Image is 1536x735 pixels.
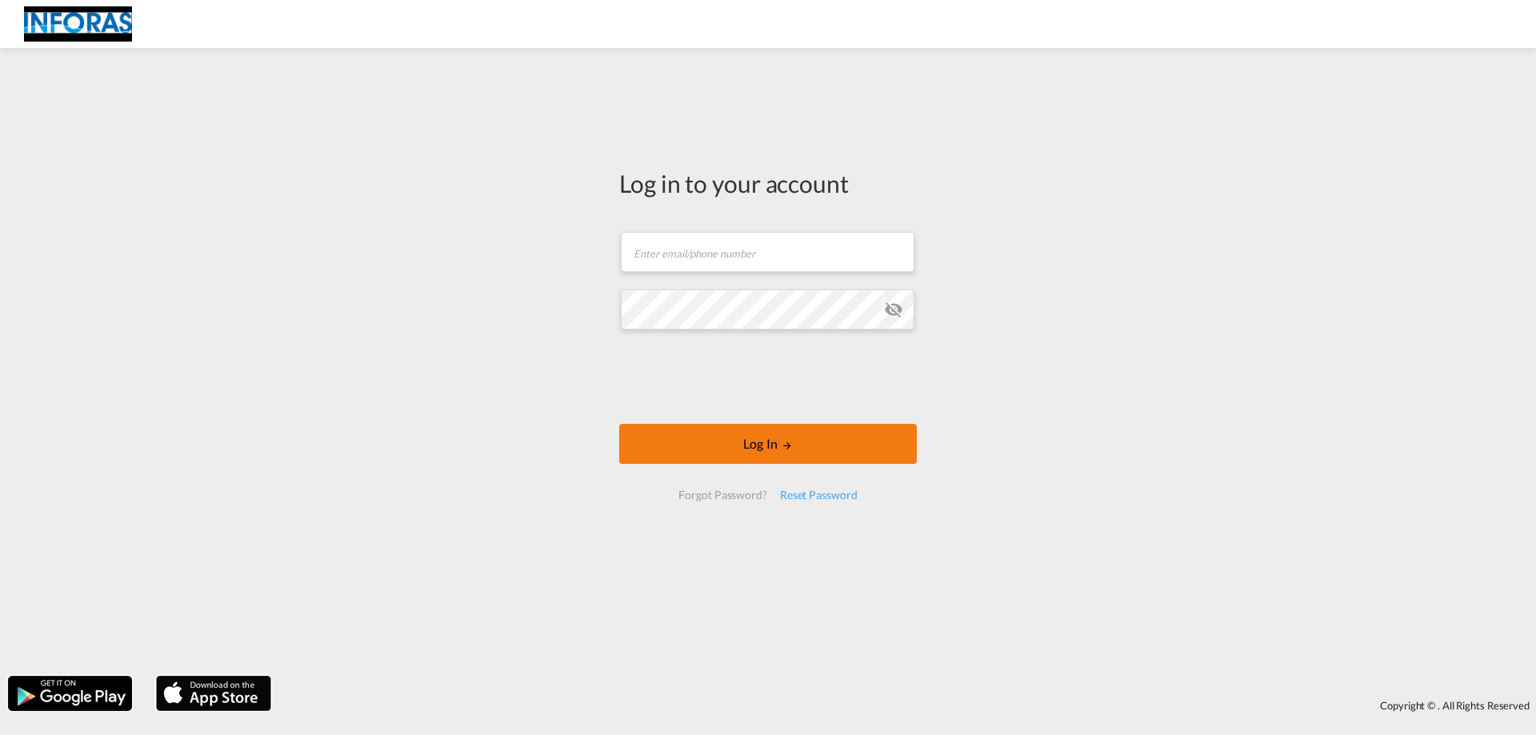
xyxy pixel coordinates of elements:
[154,674,273,713] img: apple.png
[621,232,914,272] input: Enter email/phone number
[279,692,1536,719] div: Copyright © . All Rights Reserved
[774,481,864,509] div: Reset Password
[619,166,917,200] div: Log in to your account
[24,6,132,42] img: eff75c7098ee11eeb65dd1c63e392380.jpg
[884,300,903,319] md-icon: icon-eye-off
[672,481,773,509] div: Forgot Password?
[646,346,890,408] iframe: reCAPTCHA
[6,674,134,713] img: google.png
[619,424,917,464] button: LOGIN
